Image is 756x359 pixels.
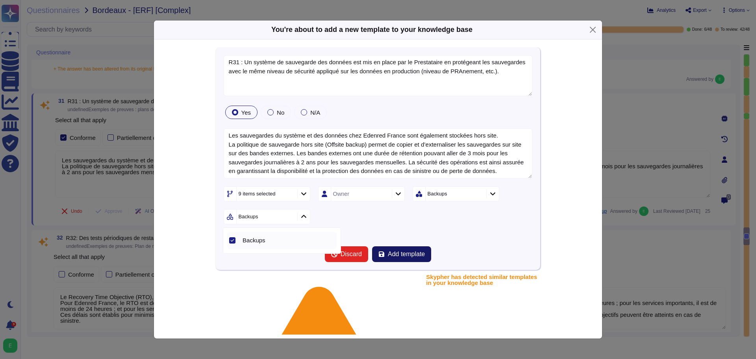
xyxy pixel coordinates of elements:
div: Owner [333,191,349,197]
span: Discard [341,251,362,257]
span: No [277,109,284,116]
div: 9 items selected [239,191,276,196]
span: Add template [388,251,425,257]
div: Backups [428,191,447,196]
div: Backups [239,214,258,219]
span: Yes [241,109,251,116]
button: Close [587,24,599,36]
div: Backups [239,232,337,249]
button: Discard [325,246,368,262]
span: Backups [243,237,265,244]
span: N/A [310,109,320,116]
textarea: R31 : Un système de sauvegarde des données est mis en place par le Prestataire en protégeant les ... [224,55,533,96]
div: Backups [243,237,334,244]
b: You're about to add a new template to your knowledge base [271,26,472,33]
button: Add template [372,246,431,262]
textarea: Les sauvegardes du système et des données chez Edenred France sont également stockées hors site. ... [224,128,533,179]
